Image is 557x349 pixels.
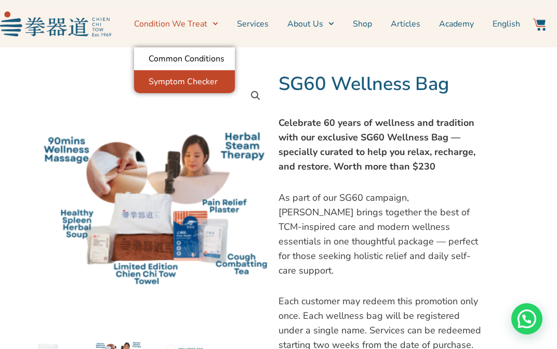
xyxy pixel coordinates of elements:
ul: Condition We Treat [134,47,235,93]
a: Symptom Checker [134,70,235,93]
a: English [493,11,520,37]
a: Condition We Treat [134,11,218,37]
a: About Us [287,11,334,37]
a: Academy [439,11,474,37]
img: Website Icon-03 [533,18,546,31]
b: Celebrate 60 years of wellness and tradition with our exclusive SG60 Wellness Bag — specially cur... [278,117,475,173]
p: As part of our SG60 campaign, [PERSON_NAME] brings together the best of TCM-inspired care and mod... [278,190,484,278]
a: Services [237,11,269,37]
nav: Menu [116,11,520,37]
span: English [493,18,520,30]
a: View full-screen image gallery [246,86,265,105]
h1: SG60 Wellness Bag [278,73,484,96]
a: Articles [391,11,420,37]
a: Common Conditions [134,47,235,70]
a: Shop [353,11,372,37]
